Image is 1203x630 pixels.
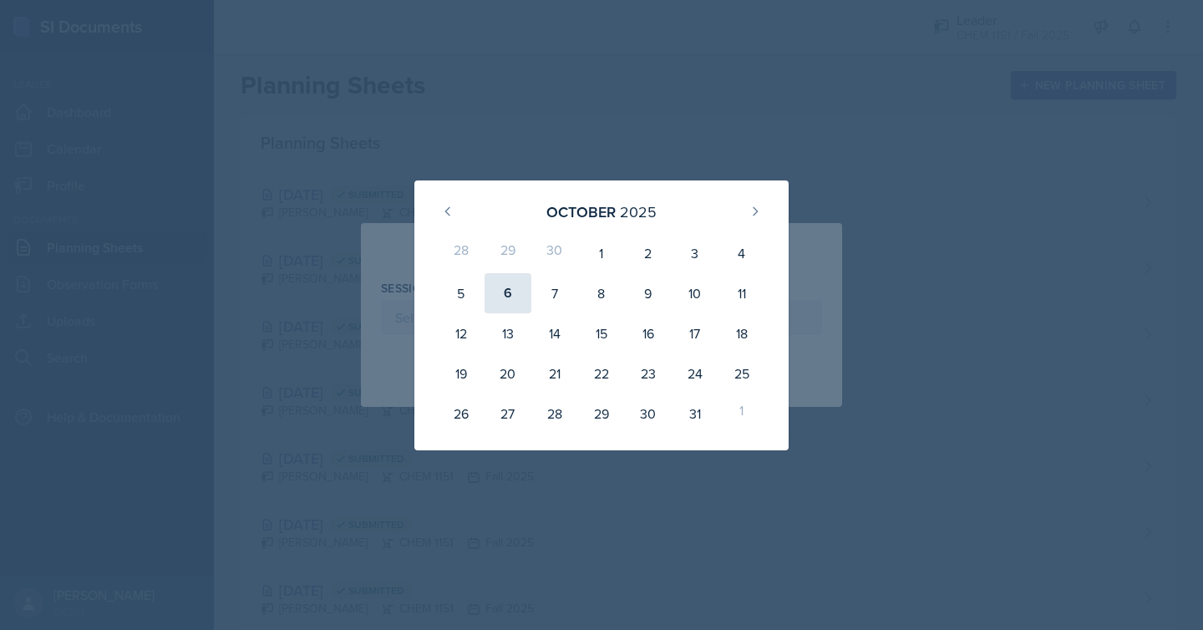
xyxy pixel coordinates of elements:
div: 15 [578,313,625,353]
div: October [546,201,616,223]
div: 20 [485,353,531,394]
div: 8 [578,273,625,313]
div: 4 [718,233,765,273]
div: 29 [485,233,531,273]
div: 10 [672,273,718,313]
div: 30 [625,394,672,434]
div: 28 [531,394,578,434]
div: 2 [625,233,672,273]
div: 19 [438,353,485,394]
div: 12 [438,313,485,353]
div: 2025 [620,201,657,223]
div: 27 [485,394,531,434]
div: 13 [485,313,531,353]
div: 26 [438,394,485,434]
div: 28 [438,233,485,273]
div: 7 [531,273,578,313]
div: 21 [531,353,578,394]
div: 6 [485,273,531,313]
div: 22 [578,353,625,394]
div: 23 [625,353,672,394]
div: 14 [531,313,578,353]
div: 31 [672,394,718,434]
div: 17 [672,313,718,353]
div: 18 [718,313,765,353]
div: 3 [672,233,718,273]
div: 1 [718,394,765,434]
div: 29 [578,394,625,434]
div: 24 [672,353,718,394]
div: 5 [438,273,485,313]
div: 25 [718,353,765,394]
div: 11 [718,273,765,313]
div: 16 [625,313,672,353]
div: 9 [625,273,672,313]
div: 30 [531,233,578,273]
div: 1 [578,233,625,273]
